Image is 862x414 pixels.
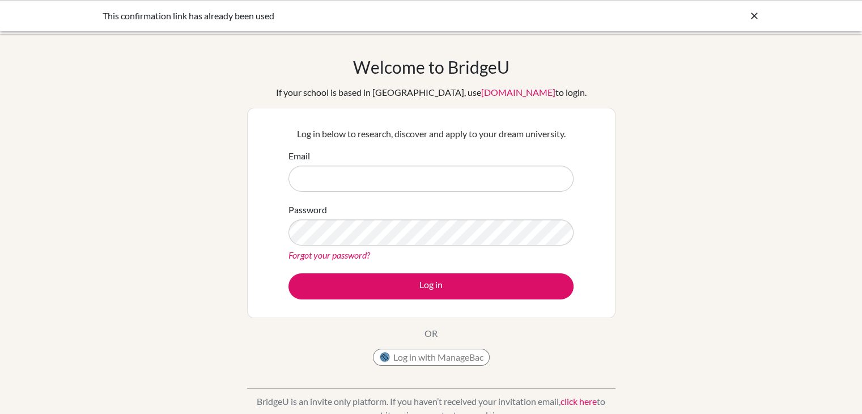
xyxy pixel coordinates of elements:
a: Forgot your password? [288,250,370,260]
div: This confirmation link has already been used [103,9,590,23]
label: Email [288,149,310,163]
p: OR [424,327,438,340]
h1: Welcome to BridgeU [353,57,509,77]
p: Log in below to research, discover and apply to your dream university. [288,127,574,141]
a: [DOMAIN_NAME] [481,87,555,98]
div: If your school is based in [GEOGRAPHIC_DATA], use to login. [276,86,587,99]
label: Password [288,203,327,217]
button: Log in [288,273,574,299]
a: click here [560,396,597,407]
button: Log in with ManageBac [373,349,490,366]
